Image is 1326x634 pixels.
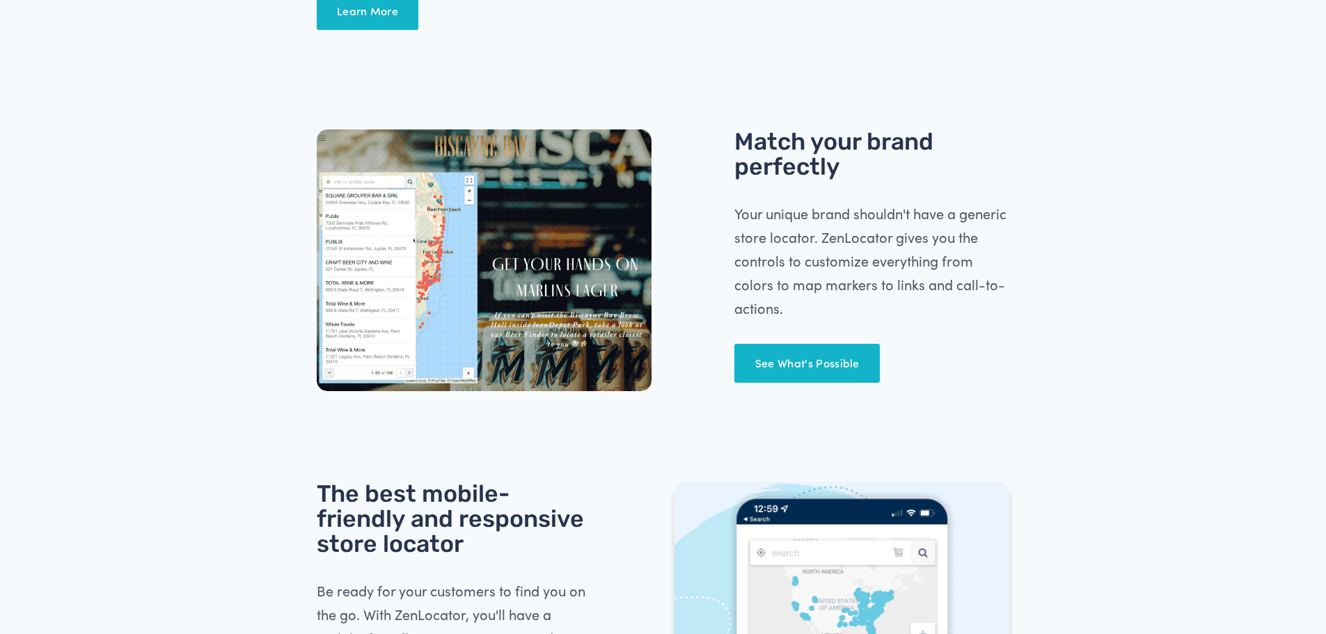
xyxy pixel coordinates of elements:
a: See What's Possible [734,344,880,383]
span: Match your brand perfectly [734,127,939,181]
span: Your unique brand shouldn't have a generic store locator. ZenLocator gives you the controls to cu... [734,204,1010,317]
a: Bisbayne Beer Finder [317,129,652,391]
span: The best mobile-friendly and responsive store locator [317,480,590,557]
